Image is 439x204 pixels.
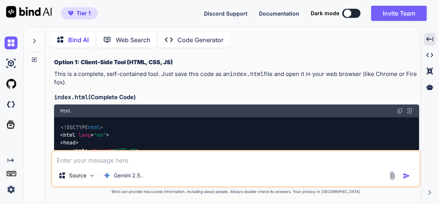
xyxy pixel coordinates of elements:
[61,7,98,19] button: premiumTier 1
[259,9,299,17] button: Documentation
[89,172,95,179] img: Pick Models
[75,147,88,154] span: meta
[68,11,73,16] img: premium
[54,93,136,101] strong: (Complete Code)
[94,131,106,138] span: "en"
[397,108,403,114] img: copy
[259,10,299,17] span: Documentation
[5,77,18,90] img: githubLight
[5,36,18,49] img: chat
[103,172,111,179] img: Gemini 2.5 Pro
[5,183,18,196] img: settings
[116,35,150,44] p: Web Search
[51,189,421,195] p: Bind can provide inaccurate information, including about people. Always double-check its answers....
[311,9,339,17] span: Dark mode
[61,124,103,131] span: <!DOCTYPE >
[114,172,143,179] p: Gemini 2.5..
[371,6,427,21] button: Invite Team
[69,172,86,179] p: Source
[88,124,100,131] span: html
[54,93,88,101] code: index.html
[54,70,419,87] p: This is a complete, self-contained tool. Just save this code as an file and open it in your web b...
[54,59,173,66] strong: Option 1: Client-Side Tool (HTML, CSS, JS)
[5,98,18,111] img: darkCloudIdeIcon
[63,139,75,146] span: head
[60,131,109,138] span: < = >
[72,147,139,154] span: < = >
[63,131,75,138] span: html
[60,108,71,114] span: Html
[6,6,52,17] img: Bind AI
[91,147,112,154] span: charset
[68,35,89,44] p: Bind AI
[115,147,136,154] span: "UTF-8"
[77,9,91,17] span: Tier 1
[403,172,410,180] img: icon
[60,139,78,146] span: < >
[5,57,18,70] img: ai-studio
[204,9,247,17] button: Discord Support
[177,35,223,44] p: Code Generator
[230,70,264,78] code: index.html
[388,171,397,180] img: attachment
[204,10,247,17] span: Discord Support
[78,131,91,138] span: lang
[406,108,413,114] img: Open in Browser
